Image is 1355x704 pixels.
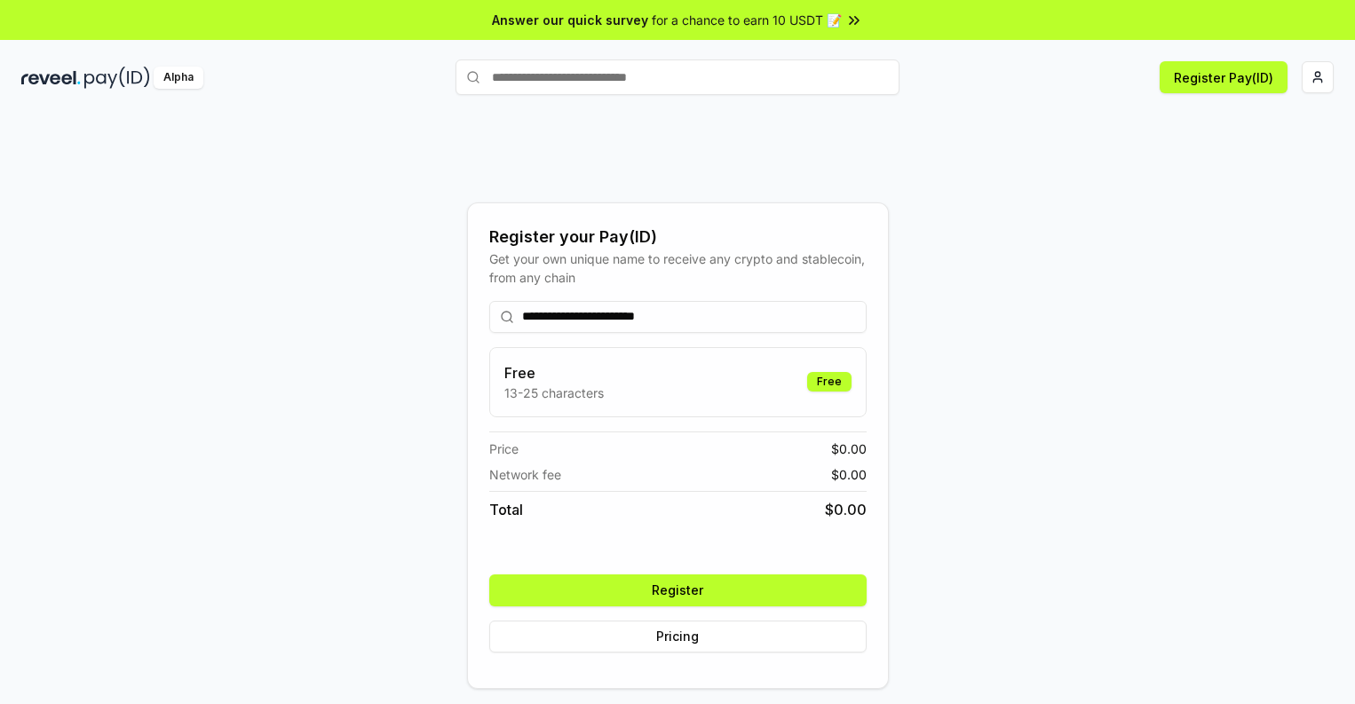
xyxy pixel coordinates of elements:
[504,362,604,384] h3: Free
[492,11,648,29] span: Answer our quick survey
[831,439,867,458] span: $ 0.00
[831,465,867,484] span: $ 0.00
[489,439,519,458] span: Price
[21,67,81,89] img: reveel_dark
[489,465,561,484] span: Network fee
[489,499,523,520] span: Total
[489,621,867,653] button: Pricing
[84,67,150,89] img: pay_id
[154,67,203,89] div: Alpha
[489,249,867,287] div: Get your own unique name to receive any crypto and stablecoin, from any chain
[1160,61,1288,93] button: Register Pay(ID)
[489,225,867,249] div: Register your Pay(ID)
[652,11,842,29] span: for a chance to earn 10 USDT 📝
[807,372,852,392] div: Free
[825,499,867,520] span: $ 0.00
[489,574,867,606] button: Register
[504,384,604,402] p: 13-25 characters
